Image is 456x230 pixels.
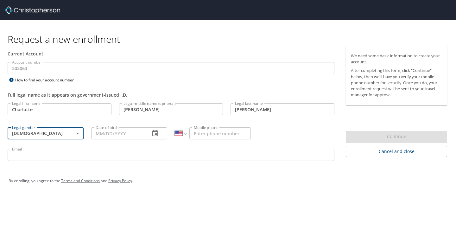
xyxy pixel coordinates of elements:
input: MM/DD/YYYY [91,127,145,139]
a: Terms and Conditions [61,178,100,183]
div: By enrolling, you agree to the and . [9,173,447,189]
input: Enter phone number [189,127,251,139]
p: After completing this form, click "Continue" below, then we'll have you verify your mobile phone ... [351,67,442,98]
p: We need some basic information to create your account. [351,53,442,65]
button: Cancel and close [346,146,447,157]
div: [DEMOGRAPHIC_DATA] [8,127,84,139]
h1: Request a new enrollment [8,33,452,45]
img: cbt logo [5,6,60,14]
div: Full legal name as it appears on government-issued I.D. [8,92,334,98]
span: Cancel and close [351,148,442,156]
div: How to find your account number [8,76,87,84]
div: Current Account [8,50,334,57]
a: Privacy Policy [108,178,132,183]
